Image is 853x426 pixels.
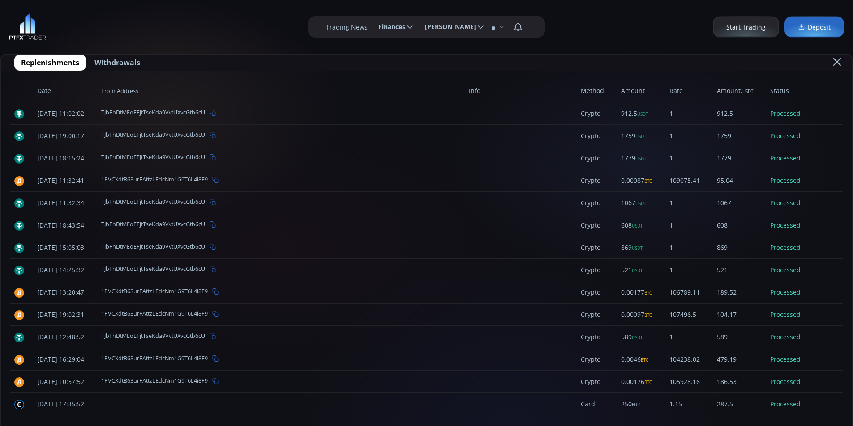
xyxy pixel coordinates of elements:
span: 589 [613,326,660,348]
span: Card [581,400,595,408]
span: 0.00097 [613,304,660,326]
span: Processed [762,348,809,371]
span: Deposit [798,22,831,32]
span: 106789.11 [661,281,708,304]
span: 608 [708,214,762,236]
span: BTC [641,357,648,363]
span: 1PVCXdtB63urFAttzLEdcNm1G9T6L4i8F9 [101,287,208,296]
span: Crypto [581,131,600,140]
span: Crypto [581,266,600,274]
span: [DATE] 19:02:31 [29,304,93,326]
span: BTC [644,178,652,184]
span: 104238.02 [661,348,708,371]
span: From Address [93,80,460,102]
span: Crypto [581,333,600,341]
span: Info [460,80,572,102]
span: USDT [632,335,643,341]
span: [DATE] 18:15:24 [29,147,93,169]
span: 1759 [708,125,762,147]
span: Date [29,80,93,102]
span: 1779 [708,147,762,169]
span: Crypto [581,288,600,296]
span: 1 [661,147,708,169]
span: Amount [613,80,660,102]
span: 479.19 [708,348,762,371]
span: Rate [661,80,708,102]
span: Crypto [581,154,600,162]
span: BTC [644,290,652,296]
span: 0.00087 [613,169,660,192]
span: Crypto [581,221,600,229]
span: USDT [632,223,643,229]
span: USDT [635,134,646,139]
span: Processed [762,147,809,169]
span: 0.00177 [613,281,660,304]
span: 912.5 [613,102,660,125]
span: 1PVCXdtB63urFAttzLEdcNm1G9T6L4i8F9 [101,176,208,184]
span: 1 [661,125,708,147]
span: 912.5 [708,102,762,125]
span: 608 [613,214,660,236]
span: [DATE] 17:35:52 [29,393,93,415]
span: 105928.16 [661,371,708,393]
span: 1 [661,326,708,348]
span: 1067 [613,192,660,214]
img: LOGO [9,13,46,40]
a: Deposit [784,17,844,38]
span: [PERSON_NAME] [419,18,476,36]
span: USDT [635,156,646,162]
span: Crypto [581,109,600,118]
span: [DATE] 14:25:32 [29,259,93,281]
span: 589 [708,326,762,348]
span: 107496.5 [661,304,708,326]
span: 521 [613,259,660,281]
span: 1PVCXdtB63urFAttzLEdcNm1G9T6L4i8F9 [101,377,208,385]
span: 95.04 [708,169,762,192]
span: USDT [742,89,753,94]
button: Withdrawals [88,55,147,71]
span: Withdrawals [94,57,140,68]
span: 1 [661,102,708,125]
span: Processed [762,326,809,348]
span: 521 [708,259,762,281]
label: Trading News [326,22,368,32]
span: Finances [372,18,405,36]
span: 869 [708,236,762,259]
button: Replenishments [14,55,86,71]
span: Amount, [708,80,762,102]
span: TJbFhDtMEoEFjtTseKda9VvtUXvcGtb6cU [101,198,205,207]
span: 1779 [613,147,660,169]
span: Crypto [581,310,600,319]
span: 186.53 [708,371,762,393]
span: 1 [661,192,708,214]
span: [DATE] 13:20:47 [29,281,93,304]
span: Crypto [581,198,600,207]
span: 0.00176 [613,371,660,393]
span: Processed [762,393,809,415]
span: BTC [644,380,652,385]
span: 109075.41 [661,169,708,192]
span: Processed [762,259,809,281]
span: TJbFhDtMEoEFjtTseKda9VvtUXvcGtb6cU [101,265,205,274]
span: 287.5 [708,393,762,415]
span: 1067 [708,192,762,214]
span: Status [762,80,809,102]
a: Start Trading [713,17,779,38]
span: [DATE] 11:02:02 [29,102,93,125]
span: 0.0046 [613,348,660,371]
span: TJbFhDtMEoEFjtTseKda9VvtUXvcGtb6cU [101,109,205,117]
span: BTC [644,312,652,318]
span: Processed [762,214,809,236]
span: Method [572,80,613,102]
span: USDT [632,268,643,274]
span: 1 [661,214,708,236]
span: 1 [661,236,708,259]
span: Processed [762,304,809,326]
span: [DATE] 15:05:03 [29,236,93,259]
span: Processed [762,102,809,125]
span: Processed [762,281,809,304]
span: Processed [762,371,809,393]
span: [DATE] 11:32:41 [29,169,93,192]
span: TJbFhDtMEoEFjtTseKda9VvtUXvcGtb6cU [101,153,205,162]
